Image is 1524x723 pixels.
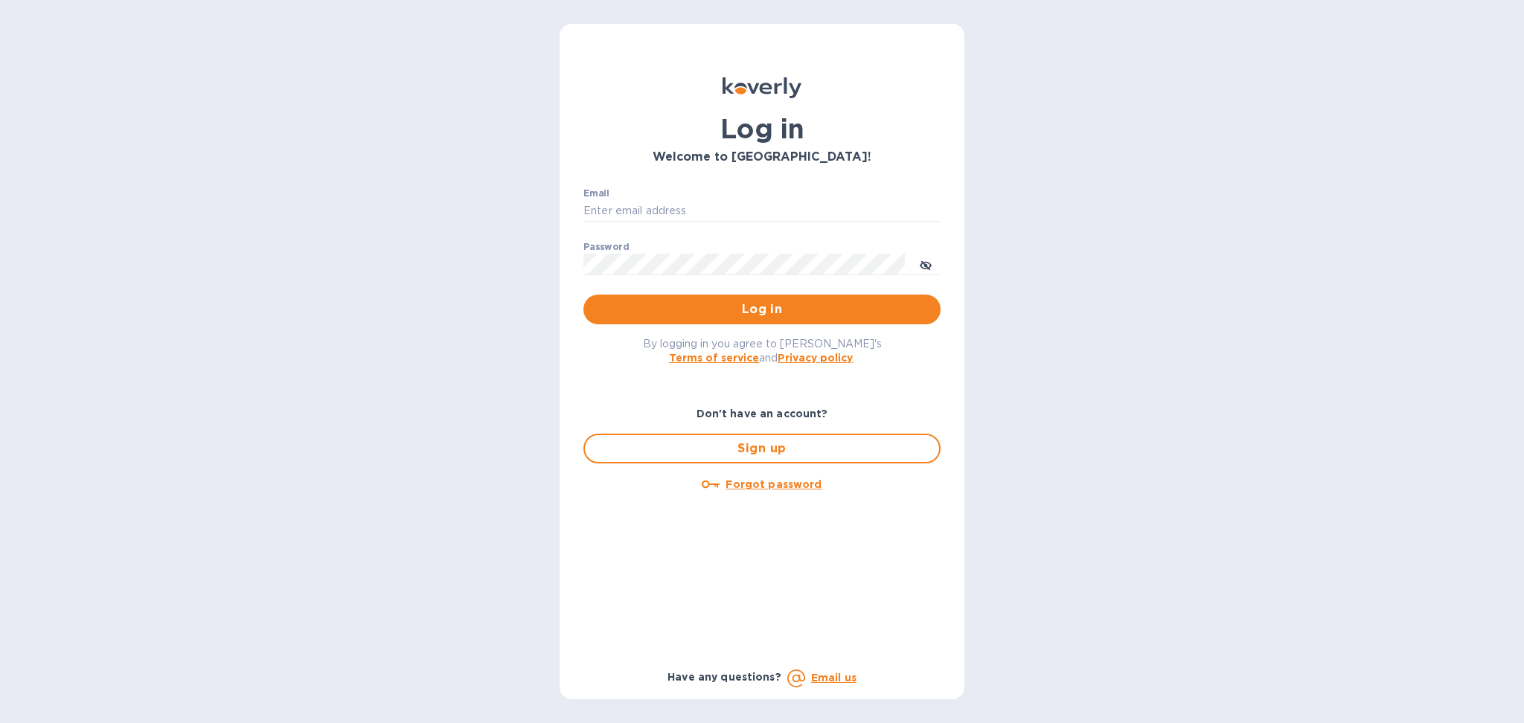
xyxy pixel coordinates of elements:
[643,338,882,364] span: By logging in you agree to [PERSON_NAME]'s and .
[669,352,759,364] a: Terms of service
[778,352,853,364] a: Privacy policy
[726,478,822,490] u: Forgot password
[667,671,781,683] b: Have any questions?
[811,672,857,684] a: Email us
[723,77,801,98] img: Koverly
[583,434,941,463] button: Sign up
[583,150,941,164] h3: Welcome to [GEOGRAPHIC_DATA]!
[583,189,609,198] label: Email
[583,200,941,222] input: Enter email address
[697,408,828,420] b: Don't have an account?
[597,440,927,457] span: Sign up
[583,295,941,324] button: Log in
[583,113,941,144] h1: Log in
[595,301,929,318] span: Log in
[583,242,629,251] label: Password
[911,249,941,279] button: toggle password visibility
